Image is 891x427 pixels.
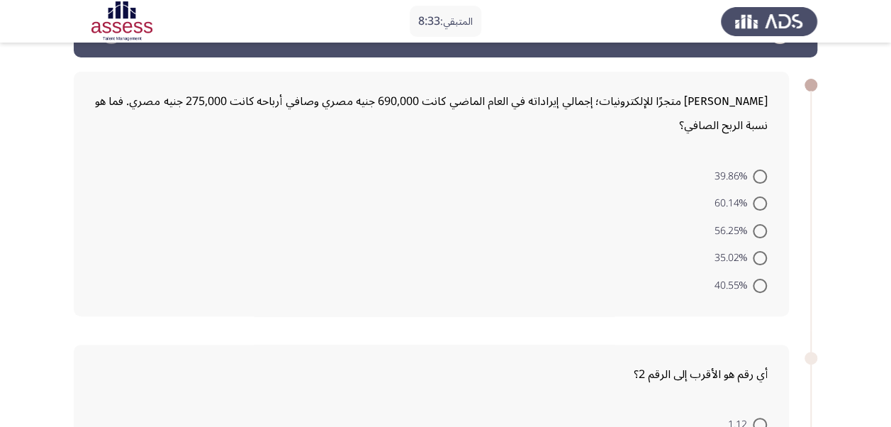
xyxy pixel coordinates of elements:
span: 56.25% [714,223,753,240]
img: Assess Talent Management logo [721,1,817,41]
span: 8:33 [418,9,440,33]
span: 39.86% [714,168,753,185]
span: 35.02% [714,250,753,267]
p: المتبقي: [418,13,473,30]
img: Assessment logo of ASSESS Focus 4 Modules (EN/AR) - RME - Intermediate [74,1,170,41]
span: 40.55% [714,277,753,294]
span: 60.14% [714,195,753,212]
div: [PERSON_NAME] متجرًا للإلكترونيات؛ إجمالي إيراداته في العام الماضي كانت 690,000 جنيه مصري وصافي أ... [95,89,768,138]
div: أي رقم هو الأقرب إلى الرقم 2؟ [95,362,768,387]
